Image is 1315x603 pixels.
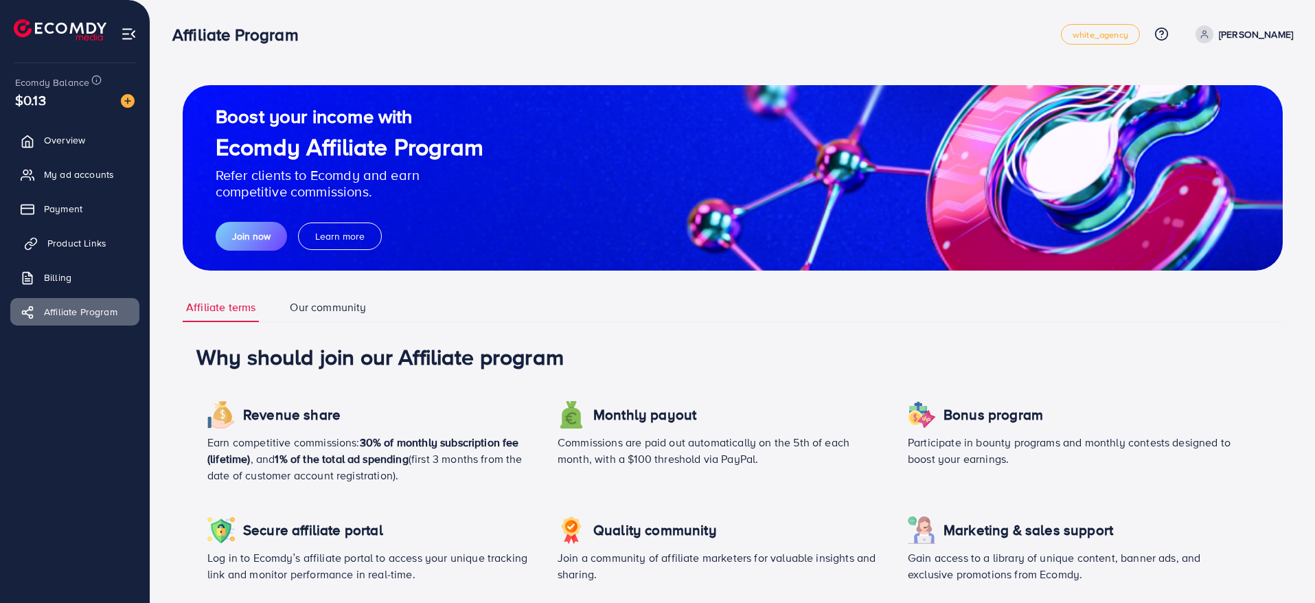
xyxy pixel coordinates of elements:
[593,522,717,539] h4: Quality community
[15,90,46,110] span: $0.13
[183,293,259,322] a: Affiliate terms
[286,293,369,322] a: Our community
[10,264,139,291] a: Billing
[10,161,139,188] a: My ad accounts
[558,549,886,582] p: Join a community of affiliate marketers for valuable insights and sharing.
[558,434,886,467] p: Commissions are paid out automatically on the 5th of each month, with a $100 threshold via PayPal.
[1190,25,1293,43] a: [PERSON_NAME]
[593,407,696,424] h4: Monthly payout
[216,105,483,128] h2: Boost your income with
[243,407,341,424] h4: Revenue share
[10,126,139,154] a: Overview
[558,516,585,544] img: icon revenue share
[14,19,106,41] img: logo
[44,202,82,216] span: Payment
[183,85,1283,271] img: guide
[44,133,85,147] span: Overview
[216,133,483,161] h1: Ecomdy Affiliate Program
[251,451,275,466] span: , and
[908,516,935,544] img: icon revenue share
[232,229,271,243] span: Join now
[44,271,71,284] span: Billing
[1219,26,1293,43] p: [PERSON_NAME]
[207,434,536,483] p: Earn competitive commissions: (first 3 months from the date of customer account registration).
[908,401,935,429] img: icon revenue share
[172,25,310,45] h3: Affiliate Program
[44,305,117,319] span: Affiliate Program
[10,195,139,223] a: Payment
[944,407,1043,424] h4: Bonus program
[944,522,1113,539] h4: Marketing & sales support
[558,401,585,429] img: icon revenue share
[1073,30,1128,39] span: white_agency
[10,298,139,326] a: Affiliate Program
[216,167,483,183] p: Refer clients to Ecomdy and earn
[196,343,1269,369] h1: Why should join our Affiliate program
[10,229,139,257] a: Product Links
[15,76,89,89] span: Ecomdy Balance
[275,451,408,466] span: 1% of the total ad spending
[121,26,137,42] img: menu
[298,223,382,250] button: Learn more
[207,516,235,544] img: icon revenue share
[1061,24,1140,45] a: white_agency
[207,401,235,429] img: icon revenue share
[47,236,106,250] span: Product Links
[1257,541,1305,593] iframe: Chat
[908,434,1236,467] p: Participate in bounty programs and monthly contests designed to boost your earnings.
[121,94,135,108] img: image
[216,183,483,200] p: competitive commissions.
[243,522,383,539] h4: Secure affiliate portal
[44,168,114,181] span: My ad accounts
[207,549,536,582] p: Log in to Ecomdy’s affiliate portal to access your unique tracking link and monitor performance i...
[908,549,1236,582] p: Gain access to a library of unique content, banner ads, and exclusive promotions from Ecomdy.
[207,435,519,466] span: 30% of monthly subscription fee (lifetime)
[216,222,287,251] button: Join now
